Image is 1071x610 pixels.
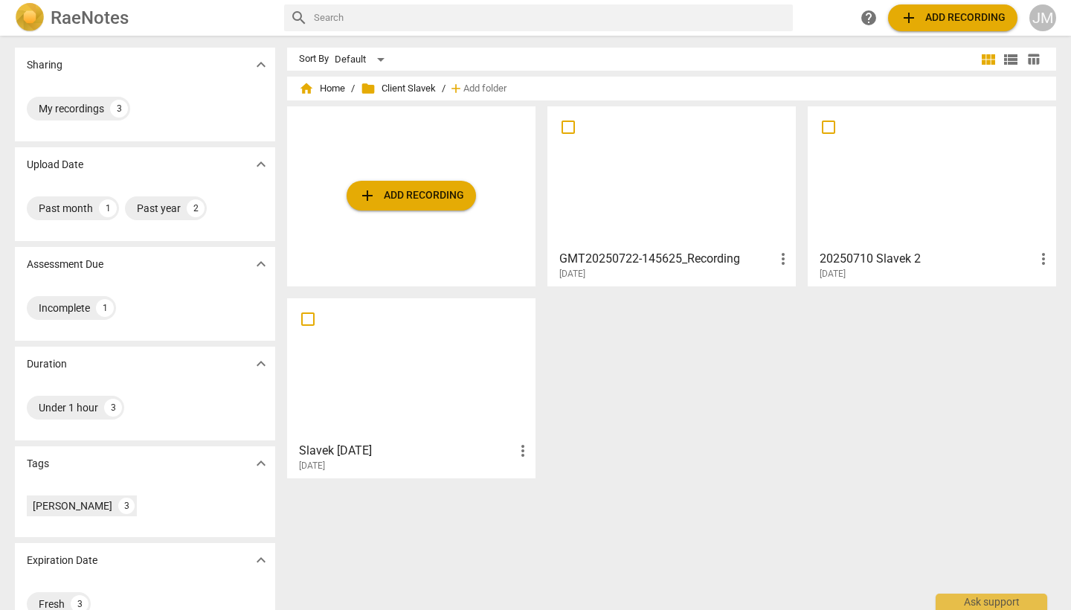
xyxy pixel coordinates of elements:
[347,181,476,211] button: Upload
[15,3,272,33] a: LogoRaeNotes
[888,4,1017,31] button: Upload
[27,356,67,372] p: Duration
[977,48,1000,71] button: Tile view
[250,353,272,375] button: Show more
[252,255,270,273] span: expand_more
[299,81,314,96] span: home
[900,9,1006,27] span: Add recording
[559,250,774,268] h3: GMT20250722-145625_Recording
[1000,48,1022,71] button: List view
[252,355,270,373] span: expand_more
[290,9,308,27] span: search
[299,81,345,96] span: Home
[860,9,878,27] span: help
[299,442,514,460] h3: Slavek 1July2025
[15,3,45,33] img: Logo
[250,153,272,176] button: Show more
[358,187,376,205] span: add
[250,549,272,571] button: Show more
[39,101,104,116] div: My recordings
[292,304,530,472] a: Slavek [DATE][DATE]
[250,452,272,475] button: Show more
[820,250,1035,268] h3: 20250710 Slavek 2
[1022,48,1044,71] button: Table view
[252,56,270,74] span: expand_more
[39,400,98,415] div: Under 1 hour
[299,460,325,472] span: [DATE]
[99,199,117,217] div: 1
[900,9,918,27] span: add
[137,201,181,216] div: Past year
[514,442,532,460] span: more_vert
[559,268,585,280] span: [DATE]
[250,253,272,275] button: Show more
[1002,51,1020,68] span: view_list
[1035,250,1052,268] span: more_vert
[774,250,792,268] span: more_vert
[361,81,436,96] span: Client Slavek
[33,498,112,513] div: [PERSON_NAME]
[118,498,135,514] div: 3
[314,6,787,30] input: Search
[252,455,270,472] span: expand_more
[299,54,329,65] div: Sort By
[358,187,464,205] span: Add recording
[27,553,97,568] p: Expiration Date
[27,157,83,173] p: Upload Date
[813,112,1051,280] a: 20250710 Slavek 2[DATE]
[553,112,791,280] a: GMT20250722-145625_Recording[DATE]
[448,81,463,96] span: add
[855,4,882,31] a: Help
[820,268,846,280] span: [DATE]
[252,551,270,569] span: expand_more
[27,456,49,472] p: Tags
[187,199,205,217] div: 2
[110,100,128,118] div: 3
[1026,52,1041,66] span: table_chart
[96,299,114,317] div: 1
[463,83,506,94] span: Add folder
[252,155,270,173] span: expand_more
[361,81,376,96] span: folder
[39,201,93,216] div: Past month
[335,48,390,71] div: Default
[51,7,129,28] h2: RaeNotes
[442,83,446,94] span: /
[27,57,62,73] p: Sharing
[1029,4,1056,31] button: JM
[980,51,997,68] span: view_module
[250,54,272,76] button: Show more
[936,594,1047,610] div: Ask support
[351,83,355,94] span: /
[39,301,90,315] div: Incomplete
[27,257,103,272] p: Assessment Due
[104,399,122,417] div: 3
